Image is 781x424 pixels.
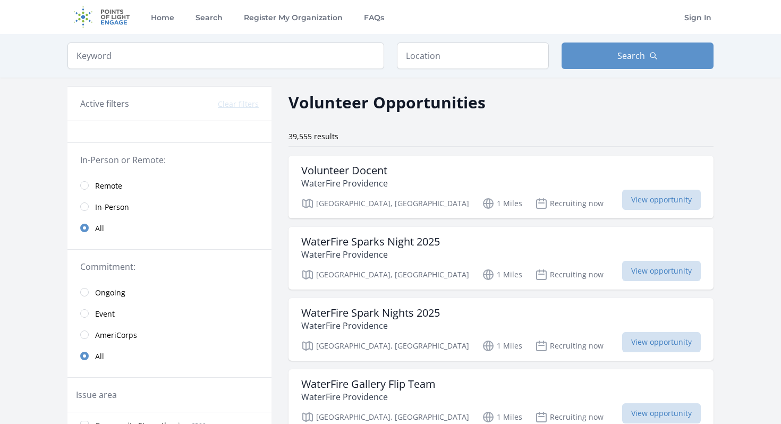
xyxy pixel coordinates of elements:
a: Event [67,303,271,324]
p: WaterFire Providence [301,177,388,190]
span: View opportunity [622,190,701,210]
span: View opportunity [622,403,701,423]
span: Remote [95,181,122,191]
p: WaterFire Providence [301,248,440,261]
input: Keyword [67,43,384,69]
span: All [95,223,104,234]
legend: In-Person or Remote: [80,154,259,166]
p: Recruiting now [535,197,604,210]
span: AmeriCorps [95,330,137,341]
a: Remote [67,175,271,196]
span: View opportunity [622,332,701,352]
p: Recruiting now [535,411,604,423]
p: Recruiting now [535,340,604,352]
p: 1 Miles [482,411,522,423]
p: [GEOGRAPHIC_DATA], [GEOGRAPHIC_DATA] [301,340,469,352]
button: Search [562,43,714,69]
h3: WaterFire Spark Nights 2025 [301,307,440,319]
span: Event [95,309,115,319]
p: 1 Miles [482,197,522,210]
p: 1 Miles [482,340,522,352]
span: Ongoing [95,287,125,298]
h3: Active filters [80,97,129,110]
a: AmeriCorps [67,324,271,345]
legend: Issue area [76,388,117,401]
span: All [95,351,104,362]
span: View opportunity [622,261,701,281]
input: Location [397,43,549,69]
p: [GEOGRAPHIC_DATA], [GEOGRAPHIC_DATA] [301,197,469,210]
a: WaterFire Sparks Night 2025 WaterFire Providence [GEOGRAPHIC_DATA], [GEOGRAPHIC_DATA] 1 Miles Rec... [288,227,714,290]
h3: WaterFire Gallery Flip Team [301,378,436,391]
p: [GEOGRAPHIC_DATA], [GEOGRAPHIC_DATA] [301,268,469,281]
a: All [67,345,271,367]
p: WaterFire Providence [301,319,440,332]
p: [GEOGRAPHIC_DATA], [GEOGRAPHIC_DATA] [301,411,469,423]
p: 1 Miles [482,268,522,281]
p: Recruiting now [535,268,604,281]
h3: Volunteer Docent [301,164,388,177]
a: All [67,217,271,239]
a: WaterFire Spark Nights 2025 WaterFire Providence [GEOGRAPHIC_DATA], [GEOGRAPHIC_DATA] 1 Miles Rec... [288,298,714,361]
a: In-Person [67,196,271,217]
a: Ongoing [67,282,271,303]
span: 39,555 results [288,131,338,141]
p: WaterFire Providence [301,391,436,403]
span: In-Person [95,202,129,213]
legend: Commitment: [80,260,259,273]
button: Clear filters [218,99,259,109]
a: Volunteer Docent WaterFire Providence [GEOGRAPHIC_DATA], [GEOGRAPHIC_DATA] 1 Miles Recruiting now... [288,156,714,218]
h2: Volunteer Opportunities [288,90,486,114]
h3: WaterFire Sparks Night 2025 [301,235,440,248]
span: Search [617,49,645,62]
